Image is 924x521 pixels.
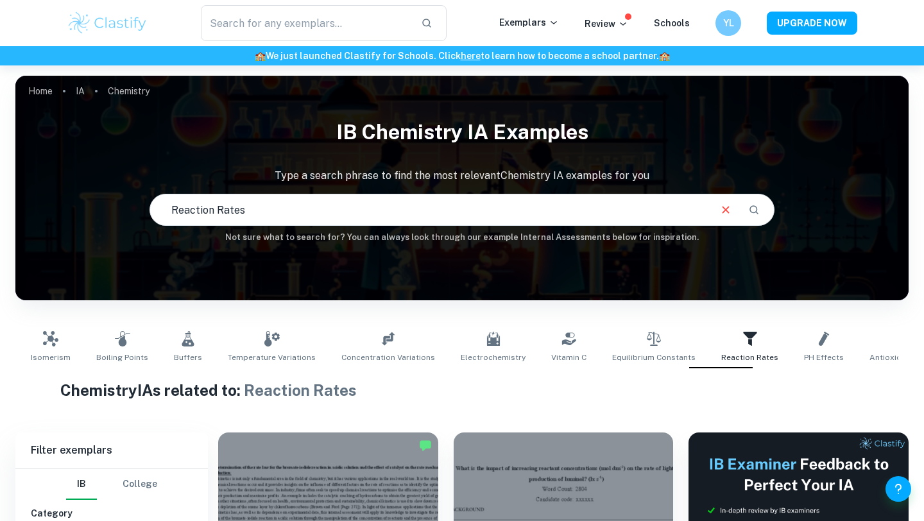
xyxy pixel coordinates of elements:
span: 🏫 [659,51,670,61]
p: Chemistry [108,84,150,98]
a: Schools [654,18,690,28]
span: Equilibrium Constants [612,352,696,363]
img: Clastify logo [67,10,148,36]
h6: YL [721,16,736,30]
span: Reaction Rates [721,352,778,363]
span: 🏫 [255,51,266,61]
button: Help and Feedback [886,476,911,502]
a: IA [76,82,85,100]
h1: IB Chemistry IA examples [15,112,909,153]
h6: Filter exemplars [15,432,208,468]
span: Reaction Rates [244,381,357,399]
button: College [123,469,157,500]
p: Review [585,17,628,31]
div: Filter type choice [66,469,157,500]
h6: We just launched Clastify for Schools. Click to learn how to become a school partner. [3,49,921,63]
button: YL [715,10,741,36]
img: Marked [419,439,432,452]
h1: Chemistry IAs related to: [60,379,864,402]
button: Search [743,199,765,221]
span: Concentration Variations [341,352,435,363]
span: Vitamin C [551,352,586,363]
button: IB [66,469,97,500]
button: UPGRADE NOW [767,12,857,35]
input: Search for any exemplars... [201,5,411,41]
input: E.g. enthalpy of combustion, Winkler method, phosphate and temperature... [150,192,708,228]
h6: Not sure what to search for? You can always look through our example Internal Assessments below f... [15,231,909,244]
span: Electrochemistry [461,352,526,363]
a: here [461,51,481,61]
span: Buffers [174,352,202,363]
span: Temperature Variations [228,352,316,363]
span: Isomerism [31,352,71,363]
button: Clear [714,198,738,222]
h6: Category [31,506,193,520]
p: Type a search phrase to find the most relevant Chemistry IA examples for you [15,168,909,184]
p: Exemplars [499,15,559,30]
a: Home [28,82,53,100]
span: Boiling Points [96,352,148,363]
span: pH Effects [804,352,844,363]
